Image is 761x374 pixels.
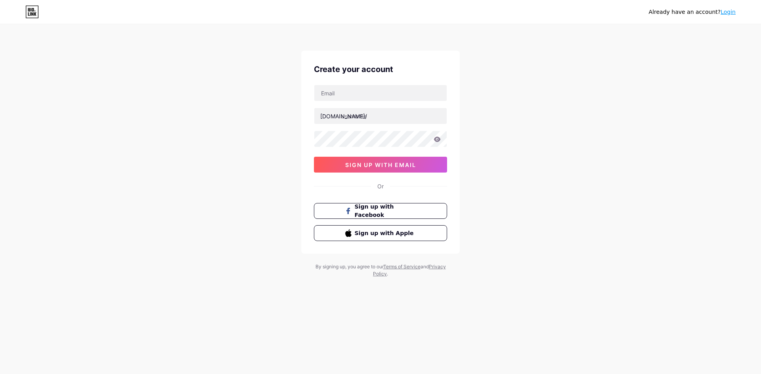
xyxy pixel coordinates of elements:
a: Terms of Service [383,264,421,270]
span: Sign up with Apple [355,229,416,237]
button: sign up with email [314,157,447,173]
div: Create your account [314,63,447,75]
a: Login [721,9,736,15]
div: Or [377,182,384,190]
div: Already have an account? [649,8,736,16]
span: Sign up with Facebook [355,203,416,219]
div: By signing up, you agree to our and . [313,263,448,277]
span: sign up with email [345,161,416,168]
button: Sign up with Apple [314,225,447,241]
input: Email [314,85,447,101]
button: Sign up with Facebook [314,203,447,219]
input: username [314,108,447,124]
div: [DOMAIN_NAME]/ [320,112,367,120]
